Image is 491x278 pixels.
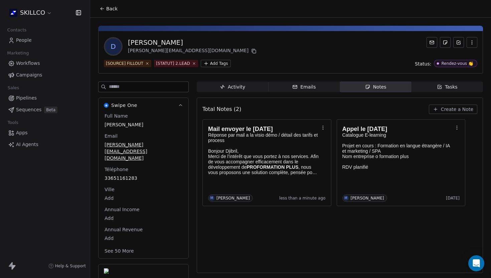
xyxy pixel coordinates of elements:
[344,195,347,201] div: M
[55,263,86,269] span: Help & Support
[429,105,477,114] button: Create a Note
[105,215,182,222] span: Add
[96,3,122,15] button: Back
[103,113,129,119] span: Full Name
[16,129,28,136] span: Apps
[44,107,57,113] span: Beta
[16,106,41,113] span: Sequences
[105,175,182,181] span: 33651161283
[105,121,182,128] span: [PERSON_NAME]
[128,38,258,47] div: [PERSON_NAME]
[16,37,32,44] span: People
[5,69,85,81] a: Campaigns
[105,38,121,54] span: D
[468,255,484,271] div: Open Intercom Messenger
[106,5,118,12] span: Back
[103,186,116,193] span: Ville
[103,133,119,139] span: Email
[202,105,241,113] span: Total Notes (2)
[16,95,37,102] span: Pipelines
[5,58,85,69] a: Workflows
[103,226,144,233] span: Annual Revenue
[104,103,109,108] img: Swipe One
[210,195,213,201] div: M
[4,48,32,58] span: Marketing
[105,141,182,161] span: [PERSON_NAME][EMAIL_ADDRESS][DOMAIN_NAME]
[208,126,319,132] h1: Mail envoyer le [DATE]
[16,72,42,79] span: Campaigns
[103,206,141,213] span: Annual Income
[441,61,473,66] div: Rendez-vous 👏
[99,98,188,113] button: Swipe OneSwipe One
[156,60,190,66] div: [STATUT] 2.LEAD
[279,195,325,201] span: less than a minute ago
[220,84,245,91] div: Activity
[101,245,138,257] button: See 50 More
[292,84,316,91] div: Emails
[351,196,384,200] div: [PERSON_NAME]
[201,60,231,67] button: Add Tags
[342,132,453,138] p: Catalogue E-learning
[437,84,458,91] div: Tasks
[48,263,86,269] a: Help & Support
[105,235,182,242] span: Add
[208,132,319,143] p: Réponse par mail a la visio démo / détail des tarifs et process
[5,127,85,138] a: Apps
[9,9,17,17] img: Skillco%20logo%20icon%20(2).png
[8,7,53,18] button: SKILLCO
[5,118,21,128] span: Tools
[105,195,182,201] span: Add
[5,139,85,150] a: AI Agents
[106,60,143,66] div: [SOURCE] FILLOUT
[5,93,85,104] a: Pipelines
[415,60,431,67] span: Status:
[4,25,29,35] span: Contacts
[99,113,188,258] div: Swipe OneSwipe One
[16,60,40,67] span: Workflows
[128,47,258,55] div: [PERSON_NAME][EMAIL_ADDRESS][DOMAIN_NAME]
[342,126,453,132] h1: Appel le [DATE]
[5,35,85,46] a: People
[103,166,130,173] span: Téléphone
[441,106,473,113] span: Create a Note
[20,8,45,17] span: SKILLCO
[5,104,85,115] a: SequencesBeta
[208,154,319,175] p: Merci de l’intérêt que vous portez à nos services. Afin de vous accompagner efficacement dans le ...
[342,164,453,170] p: RDV planifié
[446,195,460,201] span: [DATE]
[16,141,38,148] span: AI Agents
[342,154,453,159] p: Nom entreprise o formation plus
[208,148,319,154] p: Bonjour Djibril,
[247,164,298,170] strong: PROFORMATION PLUS
[111,102,137,109] span: Swipe One
[342,143,453,154] p: Projet en cours : Formation en langue étrangère / IA et marketing / SPA
[5,83,22,93] span: Sales
[216,196,250,200] div: [PERSON_NAME]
